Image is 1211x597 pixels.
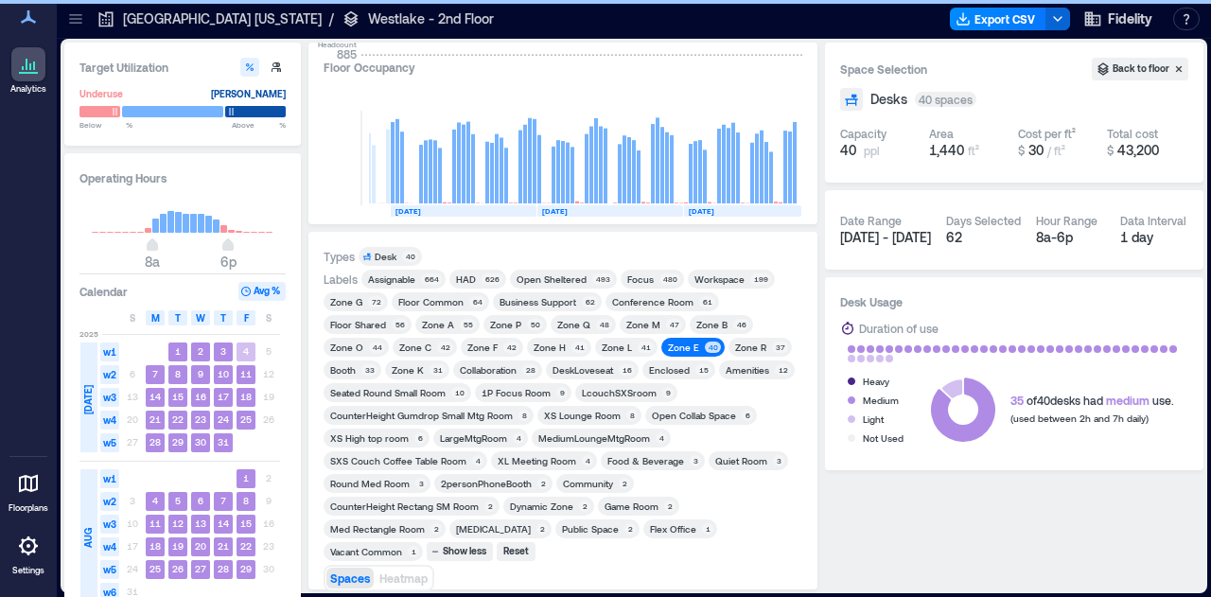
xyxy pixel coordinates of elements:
[243,472,249,483] text: 1
[750,273,771,285] div: 199
[534,341,566,354] div: Zone H
[218,563,229,574] text: 28
[330,545,402,558] div: Vacant Common
[330,454,466,467] div: SXS Couch Coffee Table Room
[484,500,496,512] div: 2
[563,477,613,490] div: Community
[100,342,119,361] span: w1
[437,342,453,353] div: 42
[330,500,479,513] div: CounterHeight Rectang SM Room
[100,492,119,511] span: w2
[1047,144,1065,157] span: / ft²
[527,319,543,330] div: 50
[243,345,249,357] text: 4
[379,571,428,585] span: Heatmap
[324,58,802,77] div: Floor Occupancy
[1120,213,1186,228] div: Data Interval
[3,461,54,519] a: Floorplans
[220,310,226,325] span: T
[195,413,206,425] text: 23
[538,431,650,445] div: MediumLoungeMtgRoom
[1107,126,1158,141] div: Total cost
[699,296,715,307] div: 61
[624,523,636,535] div: 2
[1078,4,1158,34] button: Fidelity
[1106,394,1150,407] span: medium
[735,341,766,354] div: Zone R
[702,523,713,535] div: 1
[218,518,229,529] text: 14
[175,495,181,506] text: 5
[650,522,696,536] div: Flex Office
[619,478,630,489] div: 2
[946,213,1021,228] div: Days Selected
[497,542,535,561] button: Reset
[1010,393,1174,408] div: of 40 desks had use.
[421,273,442,285] div: 664
[240,413,252,425] text: 25
[557,318,590,331] div: Zone Q
[100,537,119,556] span: w4
[80,385,96,414] span: [DATE]
[430,364,446,376] div: 31
[408,546,419,557] div: 1
[427,542,493,561] button: Show less
[456,272,476,286] div: HAD
[440,543,489,560] div: Show less
[196,310,205,325] span: W
[946,228,1021,247] div: 62
[863,410,884,429] div: Light
[330,477,410,490] div: Round Med Room
[240,563,252,574] text: 29
[619,364,635,376] div: 16
[518,410,530,421] div: 8
[662,387,674,398] div: 9
[696,318,728,331] div: Zone B
[195,563,206,574] text: 27
[500,543,532,560] div: Reset
[579,500,590,512] div: 2
[324,249,355,264] div: Types
[218,540,229,552] text: 21
[1092,58,1188,80] button: Back to floor
[172,518,184,529] text: 12
[238,282,286,301] button: Avg %
[840,292,1188,311] h3: Desk Usage
[100,411,119,430] span: w4
[498,454,576,467] div: XL Meeting Room
[605,500,658,513] div: Game Room
[715,454,767,467] div: Quiet Room
[582,386,657,399] div: LcouchSXSroom
[649,363,690,377] div: Enclosed
[172,540,184,552] text: 19
[542,206,568,216] text: [DATE]
[772,342,788,353] div: 37
[1018,126,1076,141] div: Cost per ft²
[571,342,588,353] div: 41
[240,518,252,529] text: 15
[652,409,736,422] div: Open Collab Space
[6,523,51,582] a: Settings
[330,522,425,536] div: Med Rectangle Room
[689,206,714,216] text: [DATE]
[536,523,548,535] div: 2
[1028,142,1044,158] span: 30
[149,540,161,552] text: 18
[469,296,485,307] div: 64
[659,273,680,285] div: 480
[5,42,52,100] a: Analytics
[415,478,427,489] div: 3
[840,141,856,160] span: 40
[1120,228,1189,247] div: 1 day
[330,386,446,399] div: Seated Round Small Room
[422,318,454,331] div: Zone A
[376,568,431,588] button: Heatmap
[218,436,229,448] text: 31
[602,341,632,354] div: Zone L
[100,365,119,384] span: w2
[517,272,587,286] div: Open Sheltered
[968,144,979,157] span: ft²
[510,500,573,513] div: Dynamic Zone
[100,469,119,488] span: w1
[330,295,362,308] div: Zone G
